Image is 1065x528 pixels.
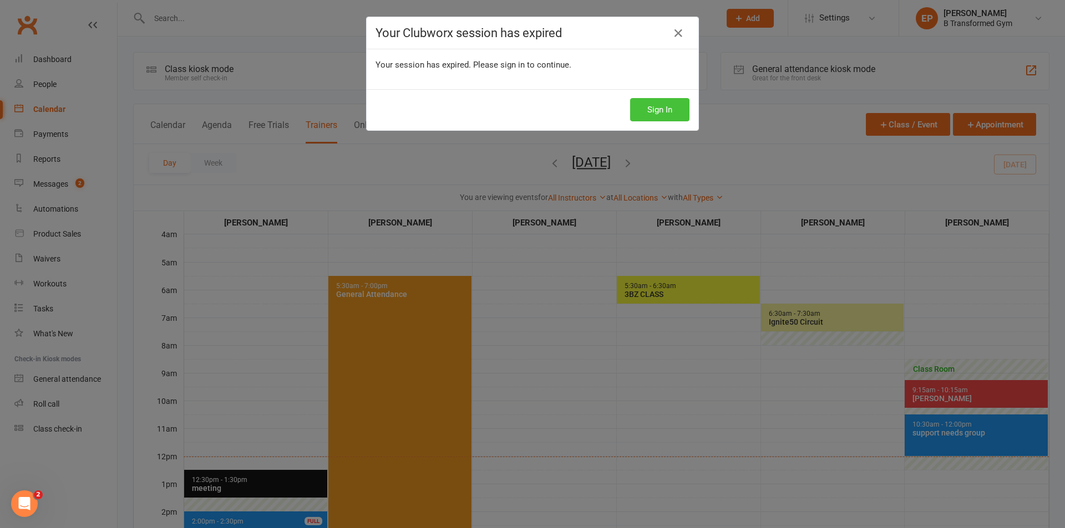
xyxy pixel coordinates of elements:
button: Sign In [630,98,689,121]
a: Close [670,24,687,42]
span: Your session has expired. Please sign in to continue. [376,60,571,70]
iframe: Intercom live chat [11,490,38,517]
h4: Your Clubworx session has expired [376,26,689,40]
span: 2 [34,490,43,499]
